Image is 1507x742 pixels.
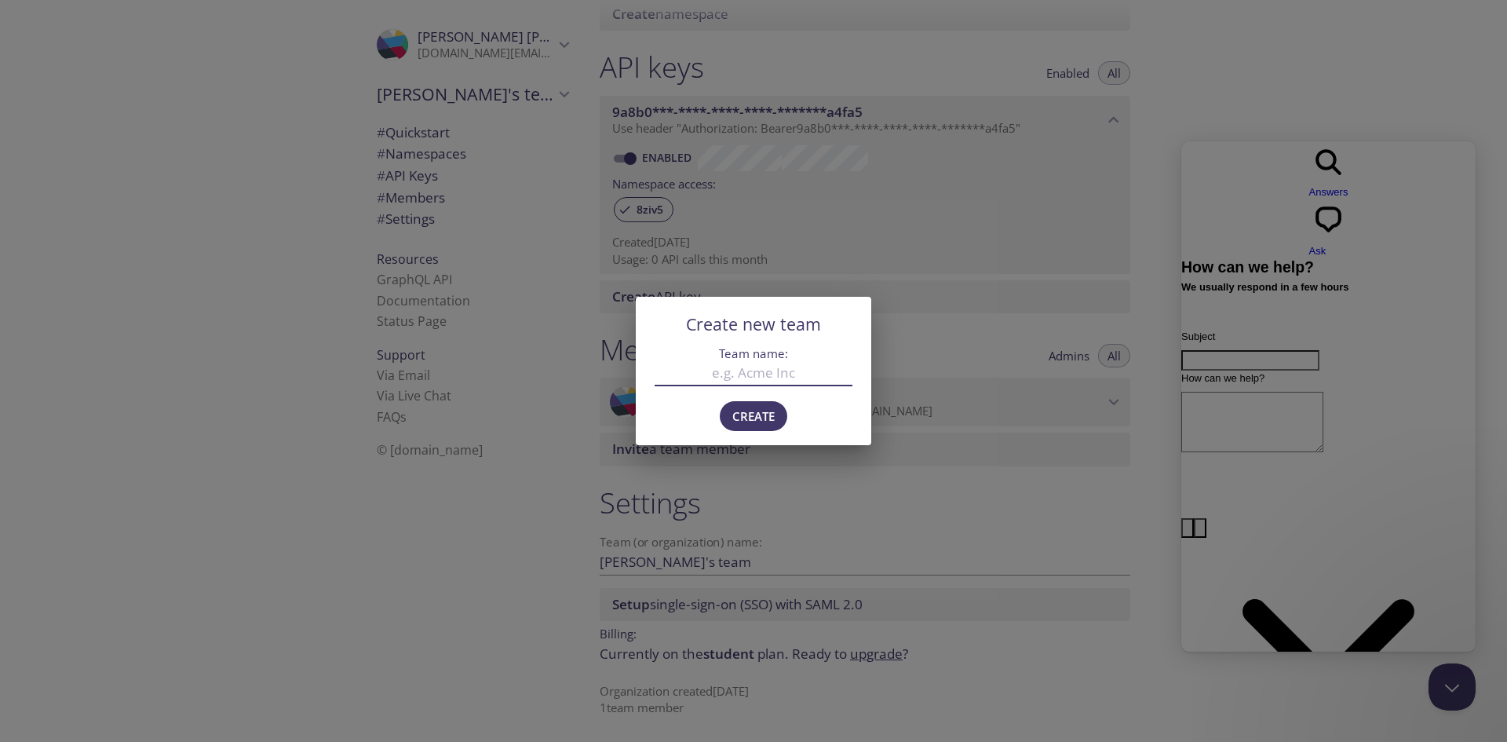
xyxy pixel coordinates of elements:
span: search-medium [128,30,167,42]
button: Emoji Picker [13,377,25,397]
span: chat-square [128,89,167,101]
span: Create [732,406,775,426]
span: Answers [128,45,167,57]
span: Create new team [686,313,821,335]
label: Team name: [666,348,841,360]
span: Ask [128,104,145,115]
input: e.g. Acme Inc [655,360,852,386]
button: Create [720,401,787,431]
